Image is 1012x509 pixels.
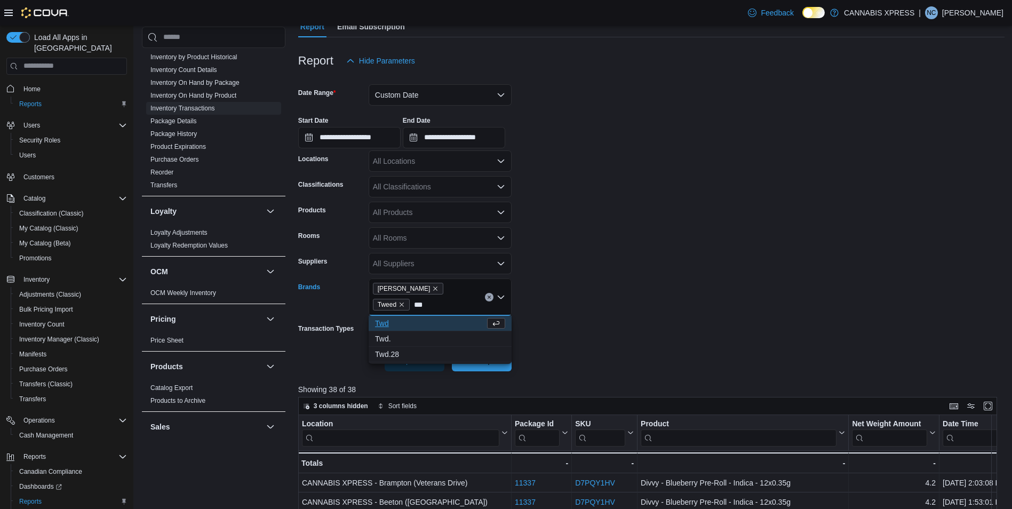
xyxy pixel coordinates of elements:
button: Open list of options [497,157,505,165]
a: Manifests [15,348,51,361]
button: Open list of options [497,234,505,242]
span: Email Subscription [337,16,405,37]
a: Classification (Classic) [15,207,88,220]
button: Pricing [264,313,277,325]
h3: OCM [150,266,168,277]
button: Users [19,119,44,132]
span: Reports [19,450,127,463]
span: Users [19,119,127,132]
span: Bulk Pricing Import [15,303,127,316]
span: Purchase Orders [15,363,127,376]
span: Inventory [19,273,127,286]
span: Loyalty Redemption Values [150,241,228,250]
span: Canadian Compliance [15,465,127,478]
span: Transfers [19,395,46,403]
span: My Catalog (Classic) [19,224,78,233]
h3: Loyalty [150,206,177,217]
span: Dashboards [15,480,127,493]
span: Reports [15,98,127,110]
a: Security Roles [15,134,65,147]
span: Cash Management [15,429,127,442]
button: Twd [369,316,512,331]
div: - [641,457,845,470]
button: OCM [150,266,262,277]
button: SKU [575,419,634,446]
input: Press the down key to open a popover containing a calendar. [298,127,401,148]
div: - [852,457,936,470]
button: Reports [11,97,131,112]
span: Customers [19,170,127,184]
button: Location [302,419,508,446]
a: Package History [150,130,197,138]
span: Security Roles [19,136,60,145]
span: Products to Archive [150,396,205,405]
div: Net Weight Amount [852,419,927,429]
span: Manifests [19,350,46,359]
input: Press the down key to open a popover containing a calendar. [403,127,505,148]
div: 4.2 [852,496,936,508]
button: Users [2,118,131,133]
span: [PERSON_NAME] [378,283,431,294]
div: Inventory [142,38,285,196]
span: Transfers [150,181,177,189]
a: OCM Weekly Inventory [150,289,216,297]
button: Adjustments (Classic) [11,287,131,302]
span: Users [15,149,127,162]
h3: Sales [150,421,170,432]
span: Loyalty Adjustments [150,228,208,237]
button: Catalog [2,191,131,206]
span: Dashboards [19,482,62,491]
button: Classification (Classic) [11,206,131,221]
a: 11337 [515,498,536,506]
button: Close list of options [497,293,505,301]
div: Pricing [142,334,285,351]
button: Transfers [11,392,131,407]
a: Canadian Compliance [15,465,86,478]
span: Catalog Export [150,384,193,392]
div: Location [302,419,499,429]
div: Choose from the following options [369,316,512,362]
button: Promotions [11,251,131,266]
button: Keyboard shortcuts [947,400,960,412]
div: Package Id [515,419,560,429]
span: Promotions [19,254,52,263]
span: Inventory Manager (Classic) [19,335,99,344]
button: Catalog [19,192,50,205]
a: Inventory Manager (Classic) [15,333,103,346]
input: Dark Mode [802,7,825,18]
span: Home [19,82,127,96]
span: Catalog [19,192,127,205]
a: Transfers (Classic) [15,378,77,391]
a: Reorder [150,169,173,176]
button: 3 columns hidden [299,400,372,412]
span: Purchase Orders [150,155,199,164]
span: Feedback [761,7,793,18]
span: Sort fields [388,402,417,410]
div: Totals [301,457,508,470]
span: Transfers (Classic) [19,380,73,388]
h3: Pricing [150,314,176,324]
span: Inventory Transactions [150,104,215,113]
a: Adjustments (Classic) [15,288,85,301]
span: Hide Parameters [359,55,415,66]
button: Purchase Orders [11,362,131,377]
button: Reports [19,450,50,463]
h3: Report [298,54,333,67]
span: Cash Management [19,431,73,440]
span: Adjustments (Classic) [19,290,81,299]
button: Inventory [2,272,131,287]
span: Adjustments (Classic) [15,288,127,301]
label: Locations [298,155,329,163]
span: Customers [23,173,54,181]
button: Inventory Manager (Classic) [11,332,131,347]
button: My Catalog (Classic) [11,221,131,236]
a: Home [19,83,45,96]
button: Clear input [485,293,493,301]
button: Enter fullscreen [982,400,994,412]
a: Loyalty Redemption Values [150,242,228,249]
span: Reports [23,452,46,461]
div: Loyalty [142,226,285,256]
label: Date Range [298,89,336,97]
div: - [575,457,634,470]
a: Inventory by Product Historical [150,53,237,61]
